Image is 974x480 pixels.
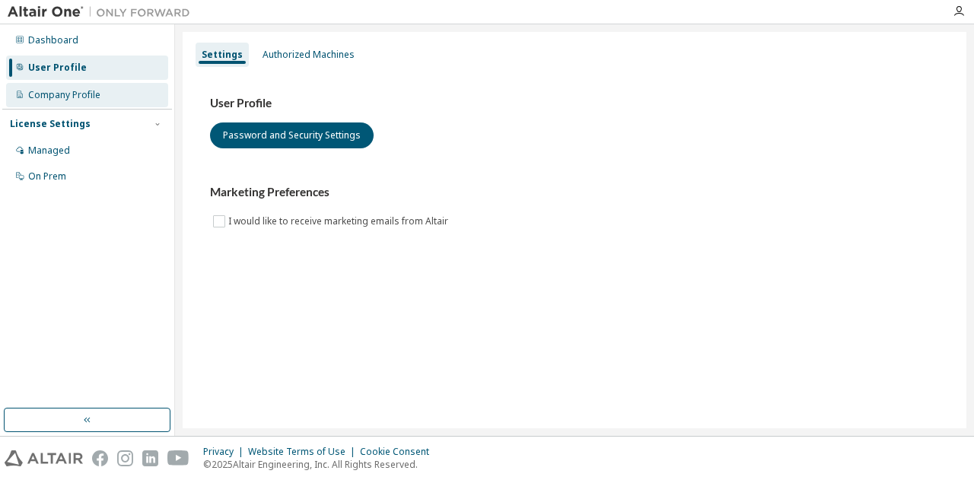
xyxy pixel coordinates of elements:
h3: User Profile [210,96,939,111]
div: Company Profile [28,89,100,101]
button: Password and Security Settings [210,122,374,148]
div: Authorized Machines [263,49,355,61]
div: Cookie Consent [360,446,438,458]
div: On Prem [28,170,66,183]
div: User Profile [28,62,87,74]
img: youtube.svg [167,450,189,466]
img: linkedin.svg [142,450,158,466]
label: I would like to receive marketing emails from Altair [228,212,451,230]
div: License Settings [10,118,91,130]
img: altair_logo.svg [5,450,83,466]
div: Managed [28,145,70,157]
div: Privacy [203,446,248,458]
p: © 2025 Altair Engineering, Inc. All Rights Reserved. [203,458,438,471]
img: Altair One [8,5,198,20]
div: Website Terms of Use [248,446,360,458]
div: Settings [202,49,243,61]
h3: Marketing Preferences [210,185,939,200]
img: facebook.svg [92,450,108,466]
div: Dashboard [28,34,78,46]
img: instagram.svg [117,450,133,466]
